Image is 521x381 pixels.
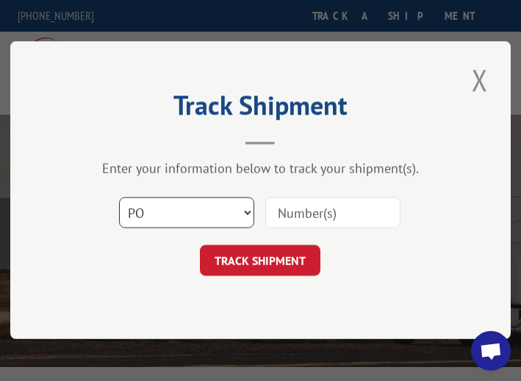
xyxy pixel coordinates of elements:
[201,246,321,277] button: TRACK SHIPMENT
[467,60,492,100] button: Close modal
[84,160,437,177] div: Enter your information below to track your shipment(s).
[471,331,511,371] a: Open chat
[266,198,401,229] input: Number(s)
[84,95,437,123] h2: Track Shipment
